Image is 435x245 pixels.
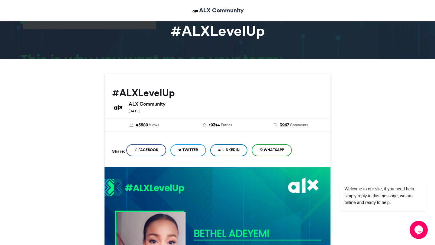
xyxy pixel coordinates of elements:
[320,126,429,218] iframe: chat widget
[192,6,244,15] a: ALX Community
[112,101,124,113] img: ALX Community
[221,122,232,128] span: Entries
[209,122,220,129] span: 19314
[192,7,199,15] img: ALX Community
[112,147,125,155] h5: Share:
[50,24,385,38] h1: #ALXLevelUp
[185,122,250,129] a: 19314 Entries
[149,122,159,128] span: Views
[126,144,166,156] a: Facebook
[129,109,140,113] small: [DATE]
[182,147,198,153] span: Twitter
[112,122,176,129] a: 45589 Views
[112,87,323,98] h2: #ALXLevelUp
[222,147,240,153] span: LinkedIn
[290,122,308,128] span: Comments
[280,122,289,129] span: 3967
[170,144,206,156] a: Twitter
[136,122,148,129] span: 45589
[138,147,158,153] span: Facebook
[264,147,284,153] span: WhatsApp
[129,101,323,106] h6: ALX Community
[252,144,292,156] a: WhatsApp
[410,221,429,239] iframe: chat widget
[210,144,247,156] a: LinkedIn
[259,122,323,129] a: 3967 Comments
